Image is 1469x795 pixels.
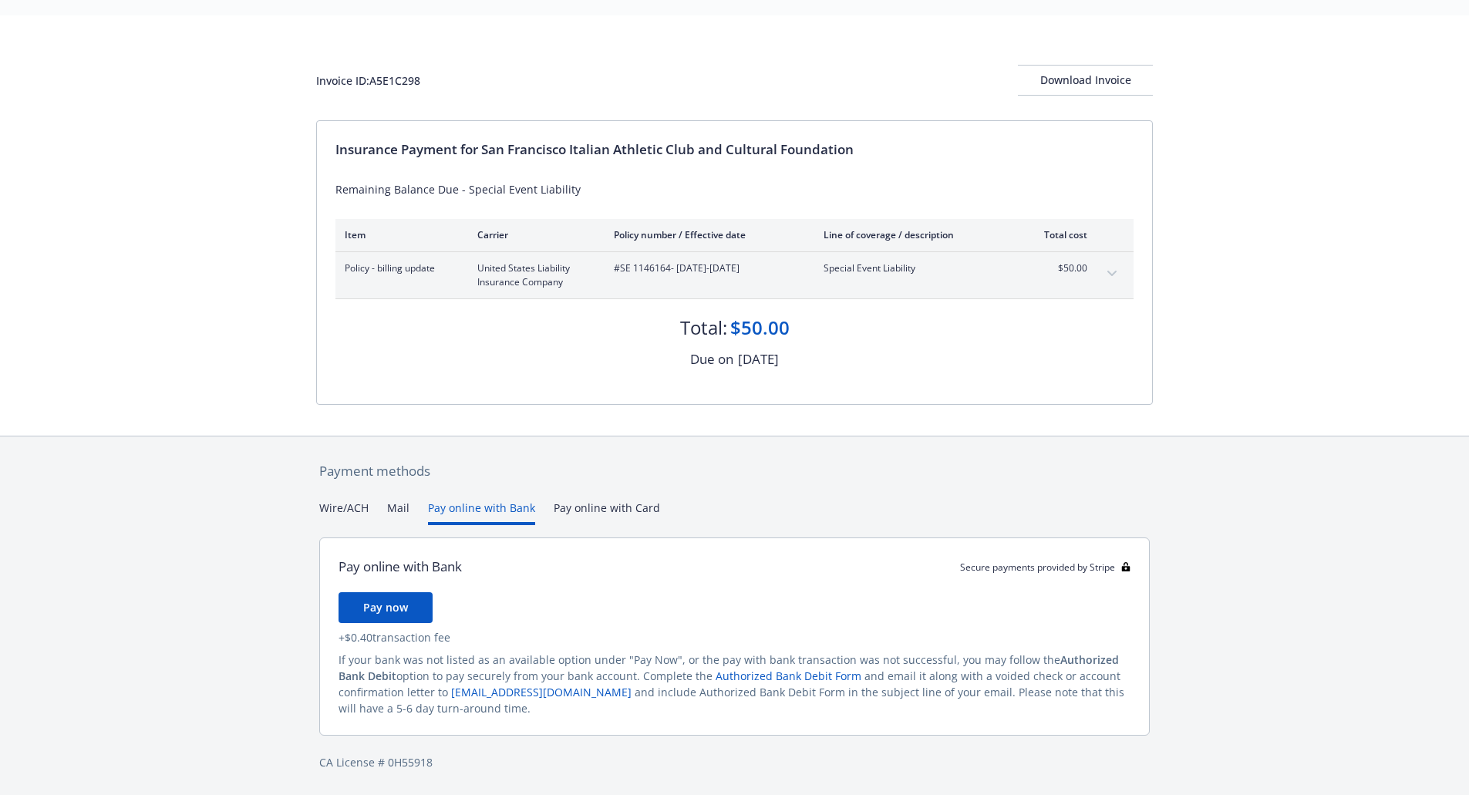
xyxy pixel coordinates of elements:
[1100,261,1124,286] button: expand content
[554,500,660,525] button: Pay online with Card
[345,261,453,275] span: Policy - billing update
[335,252,1134,298] div: Policy - billing updateUnited States Liability Insurance Company#SE 1146164- [DATE]-[DATE]Special...
[614,261,799,275] span: #SE 1146164 - [DATE]-[DATE]
[363,600,408,615] span: Pay now
[614,228,799,241] div: Policy number / Effective date
[824,228,1005,241] div: Line of coverage / description
[680,315,727,341] div: Total:
[1029,261,1087,275] span: $50.00
[477,261,589,289] span: United States Liability Insurance Company
[738,349,779,369] div: [DATE]
[477,228,589,241] div: Carrier
[730,315,790,341] div: $50.00
[345,228,453,241] div: Item
[319,461,1150,481] div: Payment methods
[960,561,1130,574] div: Secure payments provided by Stripe
[716,669,861,683] a: Authorized Bank Debit Form
[824,261,1005,275] span: Special Event Liability
[1029,228,1087,241] div: Total cost
[339,592,433,623] button: Pay now
[428,500,535,525] button: Pay online with Bank
[316,72,420,89] div: Invoice ID: A5E1C298
[1018,66,1153,95] div: Download Invoice
[339,652,1130,716] div: If your bank was not listed as an available option under "Pay Now", or the pay with bank transact...
[335,140,1134,160] div: Insurance Payment for San Francisco Italian Athletic Club and Cultural Foundation
[339,652,1119,683] span: Authorized Bank Debit
[335,181,1134,197] div: Remaining Balance Due - Special Event Liability
[339,557,462,577] div: Pay online with Bank
[319,754,1150,770] div: CA License # 0H55918
[690,349,733,369] div: Due on
[387,500,409,525] button: Mail
[451,685,632,699] a: [EMAIL_ADDRESS][DOMAIN_NAME]
[319,500,369,525] button: Wire/ACH
[339,629,1130,645] div: + $0.40 transaction fee
[1018,65,1153,96] button: Download Invoice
